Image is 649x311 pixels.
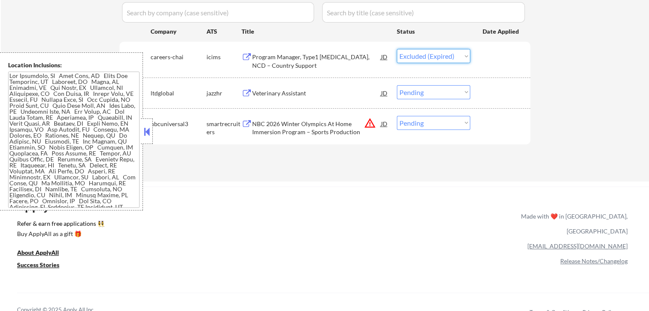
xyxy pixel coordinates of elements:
a: Buy ApplyAll as a gift 🎁 [17,230,102,240]
div: jazzhr [207,89,242,98]
div: Status [397,23,470,39]
div: Made with ❤️ in [GEOGRAPHIC_DATA], [GEOGRAPHIC_DATA] [518,209,628,239]
div: ltdglobal [151,89,207,98]
div: NBC 2026 Winter Olympics At Home Immersion Program – Sports Production [252,120,381,136]
a: Release Notes/Changelog [560,257,628,265]
a: [EMAIL_ADDRESS][DOMAIN_NAME] [527,242,628,250]
a: Success Stories [17,261,71,271]
div: Company [151,27,207,36]
div: careers-chai [151,53,207,61]
div: JD [380,116,389,131]
div: Title [242,27,389,36]
input: Search by company (case sensitive) [122,2,314,23]
div: smartrecruiters [207,120,242,136]
a: About ApplyAll [17,248,71,259]
div: icims [207,53,242,61]
div: Veterinary Assistant [252,89,381,98]
div: Buy ApplyAll as a gift 🎁 [17,231,102,237]
div: Date Applied [483,27,520,36]
div: nbcuniversal3 [151,120,207,128]
input: Search by title (case sensitive) [322,2,525,23]
div: Program Manager, Type1 [MEDICAL_DATA], NCD – Country Support [252,53,381,69]
div: JD [380,85,389,101]
u: About ApplyAll [17,249,59,256]
a: Refer & earn free applications 👯‍♀️ [17,221,343,230]
u: Success Stories [17,261,59,268]
div: Location Inclusions: [8,61,140,69]
div: ApplyAll [17,199,75,213]
div: JD [380,49,389,64]
button: warning_amber [364,117,376,129]
div: ATS [207,27,242,36]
